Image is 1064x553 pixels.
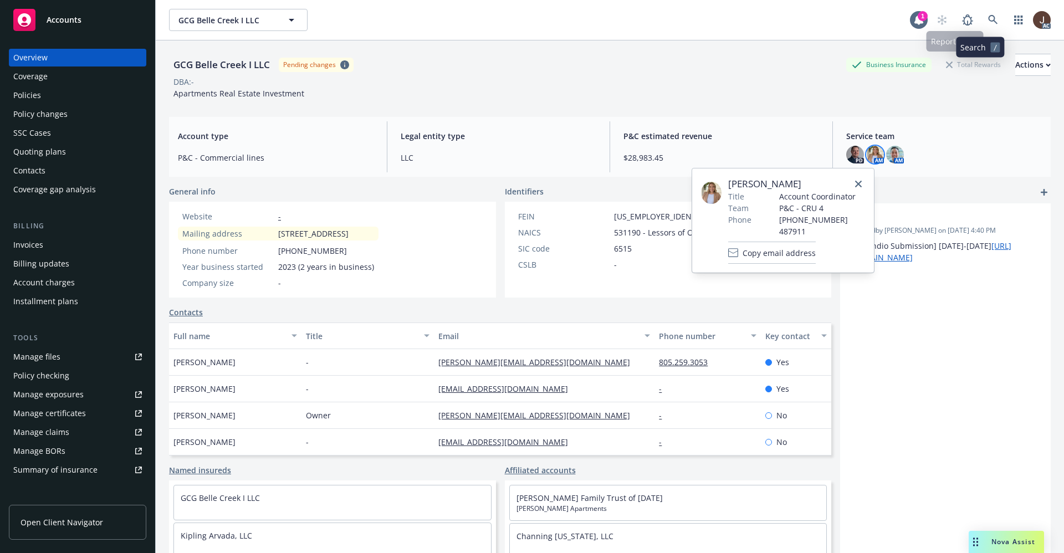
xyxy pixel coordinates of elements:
span: $28,983.45 [623,152,819,163]
div: SIC code [518,243,610,254]
span: GCG Belle Creek I LLC [178,14,274,26]
img: photo [1033,11,1051,29]
p: [BPO Indio Submission] [DATE]-[DATE] [849,240,1042,263]
div: Account charges [13,274,75,291]
div: Key contact [765,330,815,342]
span: - [849,212,1013,224]
span: Accounts [47,16,81,24]
span: Identifiers [505,186,544,197]
a: [PERSON_NAME][EMAIL_ADDRESS][DOMAIN_NAME] [438,357,639,367]
img: employee photo [701,182,722,204]
span: Account Coordinator [779,191,865,202]
a: Accounts [9,4,146,35]
a: Switch app [1007,9,1030,31]
img: photo [886,146,904,163]
div: Year business started [182,261,274,273]
a: Overview [9,49,146,66]
a: Search [982,9,1004,31]
a: - [278,211,281,222]
a: Contacts [9,162,146,180]
a: Policy checking [9,367,146,385]
div: Billing [9,221,146,232]
span: Manage exposures [9,386,146,403]
span: P&C - Commercial lines [178,152,374,163]
span: Apartments Real Estate Investment [173,88,304,99]
div: Installment plans [13,293,78,310]
a: [EMAIL_ADDRESS][DOMAIN_NAME] [438,437,577,447]
span: Phone [728,214,751,226]
a: SSC Cases [9,124,146,142]
span: Yes [776,383,789,395]
div: 1 [918,11,928,21]
a: Affiliated accounts [505,464,576,476]
div: Email [438,330,638,342]
span: Pending changes [279,58,354,71]
span: - [306,356,309,368]
div: NAICS [518,227,610,238]
a: Manage claims [9,423,146,441]
span: General info [169,186,216,197]
a: Manage BORs [9,442,146,460]
div: GCG Belle Creek I LLC [169,58,274,72]
span: Account type [178,130,374,142]
div: Pending changes [283,60,336,69]
span: Yes [776,356,789,368]
a: - [659,383,671,394]
a: - [659,437,671,447]
a: Installment plans [9,293,146,310]
div: Website [182,211,274,222]
div: Mailing address [182,228,274,239]
div: Total Rewards [940,58,1006,71]
a: [PERSON_NAME][EMAIL_ADDRESS][DOMAIN_NAME] [438,410,639,421]
a: Policy changes [9,105,146,123]
button: Key contact [761,322,831,349]
span: Service team [846,130,1042,142]
span: [PHONE_NUMBER] [278,245,347,257]
div: -Updatedby [PERSON_NAME] on [DATE] 4:40 PM[BPO Indio Submission] [DATE]-[DATE][URL][DOMAIN_NAME] [840,203,1051,272]
div: Full name [173,330,285,342]
div: Policy changes [13,105,68,123]
div: Manage BORs [13,442,65,460]
div: Manage exposures [13,386,84,403]
a: GCG Belle Creek I LLC [181,493,260,503]
a: Invoices [9,236,146,254]
div: Invoices [13,236,43,254]
span: - [306,383,309,395]
button: Full name [169,322,301,349]
span: Title [728,191,744,202]
a: Billing updates [9,255,146,273]
a: - [659,410,671,421]
span: Copy email address [743,247,816,259]
div: Policy checking [13,367,69,385]
button: Copy email address [728,242,816,264]
button: Email [434,322,654,349]
span: [PERSON_NAME] [173,383,236,395]
a: Named insureds [169,464,231,476]
span: 6515 [614,243,632,254]
span: Open Client Navigator [21,516,103,528]
img: photo [846,146,864,163]
span: - [614,259,617,270]
span: 531190 - Lessors of Other Real Estate Property [614,227,786,238]
div: FEIN [518,211,610,222]
span: [PERSON_NAME] [728,177,865,191]
span: P&C estimated revenue [623,130,819,142]
div: Billing updates [13,255,69,273]
div: Tools [9,332,146,344]
button: GCG Belle Creek I LLC [169,9,308,31]
span: Nova Assist [991,537,1035,546]
span: - [278,277,281,289]
a: Contacts [169,306,203,318]
button: Actions [1015,54,1051,76]
span: P&C - CRU 4 [779,202,865,214]
a: Manage certificates [9,404,146,422]
span: [US_EMPLOYER_IDENTIFICATION_NUMBER] [614,211,773,222]
div: Manage certificates [13,404,86,422]
span: Legal entity type [401,130,596,142]
div: Business Insurance [846,58,932,71]
a: 805.259.3053 [659,357,717,367]
span: [PERSON_NAME] [173,356,236,368]
span: [PERSON_NAME] [173,436,236,448]
span: LLC [401,152,596,163]
div: Summary of insurance [13,461,98,479]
